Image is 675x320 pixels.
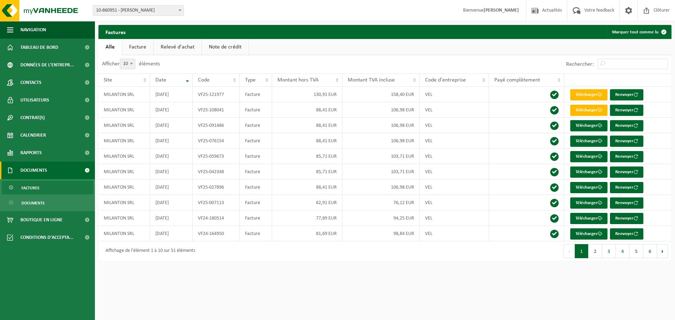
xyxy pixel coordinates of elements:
a: Télécharger [570,166,607,178]
td: 106,98 EUR [342,179,420,195]
button: Renvoyer [610,228,643,240]
label: Rechercher: [566,61,594,67]
button: Previous [564,244,575,258]
span: Rapports [20,144,42,162]
button: Renvoyer [610,136,643,147]
a: Télécharger [570,228,607,240]
span: Factures [21,181,39,195]
td: 85,71 EUR [272,164,342,179]
td: 130,91 EUR [272,87,342,102]
td: 81,69 EUR [272,226,342,241]
span: 10 [120,59,135,69]
span: Contacts [20,74,41,91]
td: [DATE] [150,102,193,118]
span: Montant hors TVA [277,77,319,83]
td: MILANTON SRL [98,118,150,133]
td: VF25-007113 [193,195,240,210]
td: VF25-108041 [193,102,240,118]
td: VF25-027896 [193,179,240,195]
button: 1 [575,244,589,258]
td: [DATE] [150,133,193,149]
td: 103,71 EUR [342,149,420,164]
button: Renvoyer [610,213,643,224]
a: Facture [122,39,153,55]
span: Code d'entreprise [425,77,466,83]
td: VF25-042348 [193,164,240,179]
span: Code [198,77,210,83]
span: Date [155,77,166,83]
td: [DATE] [150,195,193,210]
td: 77,89 EUR [272,210,342,226]
button: Next [657,244,668,258]
td: [DATE] [150,164,193,179]
a: Télécharger [570,89,607,100]
td: 98,84 EUR [342,226,420,241]
span: Documents [20,162,47,179]
span: Calendrier [20,126,46,144]
td: VEL [420,118,489,133]
td: Facture [240,149,272,164]
label: Afficher éléments [102,61,160,67]
button: 5 [630,244,643,258]
td: MILANTON SRL [98,149,150,164]
td: MILANTON SRL [98,210,150,226]
td: VEL [420,149,489,164]
span: Données de l'entrepr... [20,56,74,74]
td: Facture [240,118,272,133]
a: Télécharger [570,182,607,193]
td: 88,41 EUR [272,118,342,133]
td: 106,98 EUR [342,133,420,149]
td: [DATE] [150,179,193,195]
span: Contrat(s) [20,109,45,126]
td: VEL [420,210,489,226]
a: Télécharger [570,197,607,209]
td: MILANTON SRL [98,226,150,241]
td: 88,41 EUR [272,179,342,195]
td: VEL [420,133,489,149]
a: Télécharger [570,136,607,147]
a: Alle [98,39,122,55]
td: 88,41 EUR [272,102,342,118]
td: [DATE] [150,87,193,102]
button: 3 [602,244,616,258]
button: Renvoyer [610,182,643,193]
td: Facture [240,87,272,102]
td: VF24-164950 [193,226,240,241]
a: Télécharger [570,151,607,162]
td: 158,40 EUR [342,87,420,102]
span: Site [104,77,112,83]
td: VF25-059673 [193,149,240,164]
span: 10-860951 - MILANTON SRL - VERLAINE [93,6,184,15]
div: Affichage de l'élément 1 à 10 sur 51 éléments [102,245,195,257]
td: VEL [420,195,489,210]
button: Renvoyer [610,89,643,100]
a: Télécharger [570,105,607,116]
td: Facture [240,195,272,210]
td: 85,71 EUR [272,149,342,164]
td: Facture [240,210,272,226]
a: Documents [2,196,93,209]
td: 88,41 EUR [272,133,342,149]
span: Tableau de bord [20,39,58,56]
td: MILANTON SRL [98,87,150,102]
td: Facture [240,226,272,241]
span: Documents [21,196,45,210]
button: Renvoyer [610,105,643,116]
td: MILANTON SRL [98,195,150,210]
td: VF24-180514 [193,210,240,226]
td: [DATE] [150,149,193,164]
td: 106,98 EUR [342,102,420,118]
td: MILANTON SRL [98,164,150,179]
td: VEL [420,102,489,118]
strong: [PERSON_NAME] [484,8,519,13]
span: 10-860951 - MILANTON SRL - VERLAINE [93,5,184,16]
span: Utilisateurs [20,91,49,109]
td: 106,98 EUR [342,118,420,133]
a: Relevé d'achat [154,39,201,55]
span: Type [245,77,256,83]
a: Télécharger [570,120,607,131]
td: 62,91 EUR [272,195,342,210]
button: Marquer tout comme lu [606,25,671,39]
td: VEL [420,164,489,179]
td: MILANTON SRL [98,102,150,118]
